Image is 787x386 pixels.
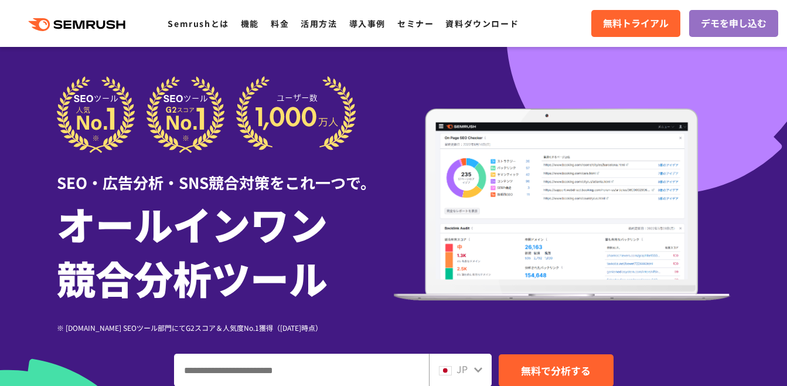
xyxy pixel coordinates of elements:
[456,362,468,376] span: JP
[175,354,428,386] input: ドメイン、キーワードまたはURLを入力してください
[57,197,394,304] h1: オールインワン 競合分析ツール
[57,322,394,333] div: ※ [DOMAIN_NAME] SEOツール部門にてG2スコア＆人気度No.1獲得（[DATE]時点）
[701,16,766,31] span: デモを申し込む
[57,153,394,194] div: SEO・広告分析・SNS競合対策をこれ一つで。
[301,18,337,29] a: 活用方法
[689,10,778,37] a: デモを申し込む
[445,18,519,29] a: 資料ダウンロード
[271,18,289,29] a: 料金
[349,18,386,29] a: 導入事例
[591,10,680,37] a: 無料トライアル
[241,18,259,29] a: 機能
[603,16,669,31] span: 無料トライアル
[168,18,229,29] a: Semrushとは
[397,18,434,29] a: セミナー
[521,363,591,378] span: 無料で分析する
